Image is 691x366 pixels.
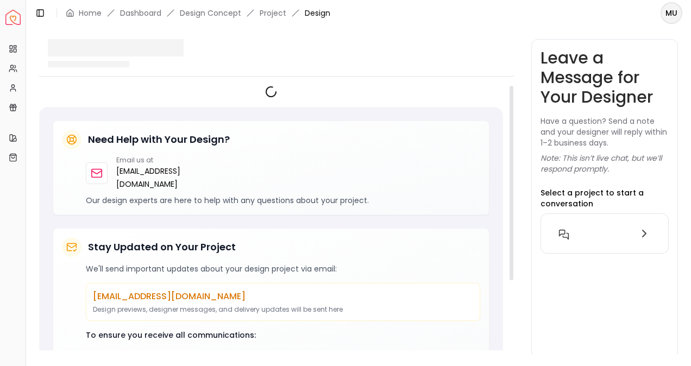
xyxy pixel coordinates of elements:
[88,239,236,255] h5: Stay Updated on Your Project
[116,156,180,165] p: Email us at
[5,10,21,25] a: Spacejoy
[120,8,161,18] a: Dashboard
[305,8,330,18] span: Design
[93,305,473,314] p: Design previews, designer messages, and delivery updates will be sent here
[662,3,681,23] span: MU
[661,2,682,24] button: MU
[86,263,480,274] p: We'll send important updates about your design project via email:
[79,8,102,18] a: Home
[541,48,669,107] h3: Leave a Message for Your Designer
[116,165,180,191] a: [EMAIL_ADDRESS][DOMAIN_NAME]
[541,153,669,174] p: Note: This isn’t live chat, but we’ll respond promptly.
[5,10,21,25] img: Spacejoy Logo
[86,330,480,340] p: To ensure you receive all communications:
[260,8,286,18] a: Project
[66,8,330,18] nav: breadcrumb
[86,195,480,206] p: Our design experts are here to help with any questions about your project.
[180,8,241,18] li: Design Concept
[541,187,669,209] p: Select a project to start a conversation
[88,132,230,147] h5: Need Help with Your Design?
[93,290,473,303] p: [EMAIL_ADDRESS][DOMAIN_NAME]
[541,116,669,148] p: Have a question? Send a note and your designer will reply within 1–2 business days.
